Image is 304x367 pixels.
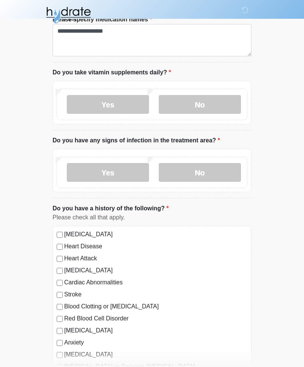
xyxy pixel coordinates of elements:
[57,232,63,238] input: [MEDICAL_DATA]
[64,242,247,251] label: Heart Disease
[53,204,169,213] label: Do you have a history of the following?
[57,244,63,250] input: Heart Disease
[64,230,247,239] label: [MEDICAL_DATA]
[45,6,92,24] img: Hydrate IV Bar - Fort Collins Logo
[64,326,247,335] label: [MEDICAL_DATA]
[67,95,149,114] label: Yes
[53,68,171,77] label: Do you take vitamin supplements daily?
[57,256,63,262] input: Heart Attack
[57,328,63,334] input: [MEDICAL_DATA]
[57,340,63,346] input: Anxiety
[64,338,247,347] label: Anxiety
[57,268,63,274] input: [MEDICAL_DATA]
[64,314,247,323] label: Red Blood Cell Disorder
[159,95,241,114] label: No
[57,292,63,298] input: Stroke
[53,136,220,145] label: Do you have any signs of infection in the treatment area?
[67,163,149,182] label: Yes
[57,280,63,286] input: Cardiac Abnormalities
[64,278,247,287] label: Cardiac Abnormalities
[64,266,247,275] label: [MEDICAL_DATA]
[64,350,247,359] label: [MEDICAL_DATA]
[64,254,247,263] label: Heart Attack
[159,163,241,182] label: No
[64,290,247,299] label: Stroke
[53,213,251,222] div: Please check all that apply.
[57,316,63,322] input: Red Blood Cell Disorder
[57,304,63,310] input: Blood Clotting or [MEDICAL_DATA]
[57,352,63,358] input: [MEDICAL_DATA]
[64,302,247,311] label: Blood Clotting or [MEDICAL_DATA]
